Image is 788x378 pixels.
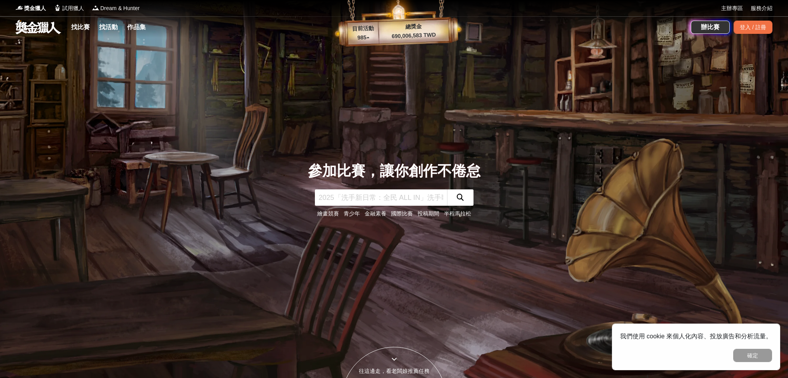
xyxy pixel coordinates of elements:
img: Logo [16,4,23,12]
a: 投稿期間 [418,210,439,217]
p: 總獎金 [378,21,449,32]
a: LogoDream & Hunter [92,4,140,12]
input: 2025「洗手新日常：全民 ALL IN」洗手歌全台徵選 [315,189,447,206]
img: Logo [54,4,61,12]
a: 作品集 [124,22,149,33]
p: 690,006,583 TWD [379,30,449,41]
a: Logo試用獵人 [54,4,84,12]
div: 往這邊走，看老闆娘推薦任務 [342,367,446,375]
button: 確定 [733,349,772,362]
span: 試用獵人 [62,4,84,12]
a: Logo獎金獵人 [16,4,46,12]
div: 登入 / 註冊 [734,21,772,34]
a: 辦比賽 [691,21,730,34]
a: 找比賽 [68,22,93,33]
span: Dream & Hunter [100,4,140,12]
a: 服務介紹 [751,4,772,12]
a: 金融素養 [365,210,386,217]
a: 國際比賽 [391,210,413,217]
img: Logo [92,4,100,12]
p: 目前活動 [347,24,379,33]
a: 找活動 [96,22,121,33]
a: 繪畫競賽 [317,210,339,217]
a: 青少年 [344,210,360,217]
a: 主辦專區 [721,4,743,12]
p: 985 ▴ [348,33,379,42]
span: 獎金獵人 [24,4,46,12]
a: 半程馬拉松 [444,210,471,217]
div: 參加比賽，讓你創作不倦怠 [308,160,480,182]
span: 我們使用 cookie 來個人化內容、投放廣告和分析流量。 [620,333,772,339]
